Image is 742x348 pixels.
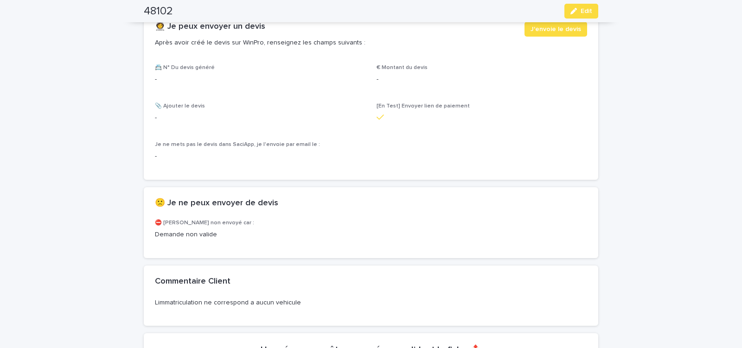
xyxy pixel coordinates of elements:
p: Après avoir créé le devis sur WinPro, renseignez les champs suivants : [155,38,517,47]
span: 📎 Ajouter le devis [155,103,205,109]
span: J'envoie le devis [531,25,581,34]
h2: 👩‍🚀 Je peux envoyer un devis [155,22,265,32]
button: J'envoie le devis [525,22,587,37]
h2: 48102 [144,5,173,18]
p: Limmatriculation ne correspond a aucun vehicule [155,298,587,308]
span: ⛔ [PERSON_NAME] non envoyé car : [155,220,254,226]
p: - [377,75,587,84]
span: € Montant du devis [377,65,428,70]
p: - [155,75,365,84]
h2: Commentaire Client [155,277,230,287]
span: Edit [581,8,592,14]
button: Edit [564,4,598,19]
span: [En Test] Envoyer lien de paiement [377,103,470,109]
span: Je ne mets pas le devis dans SaciApp, je l'envoie par email le : [155,142,320,147]
p: - [155,152,365,161]
p: Demande non valide [155,230,587,240]
h2: 🙁 Je ne peux envoyer de devis [155,198,278,209]
p: - [155,113,365,123]
span: 📇 N° Du devis généré [155,65,215,70]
